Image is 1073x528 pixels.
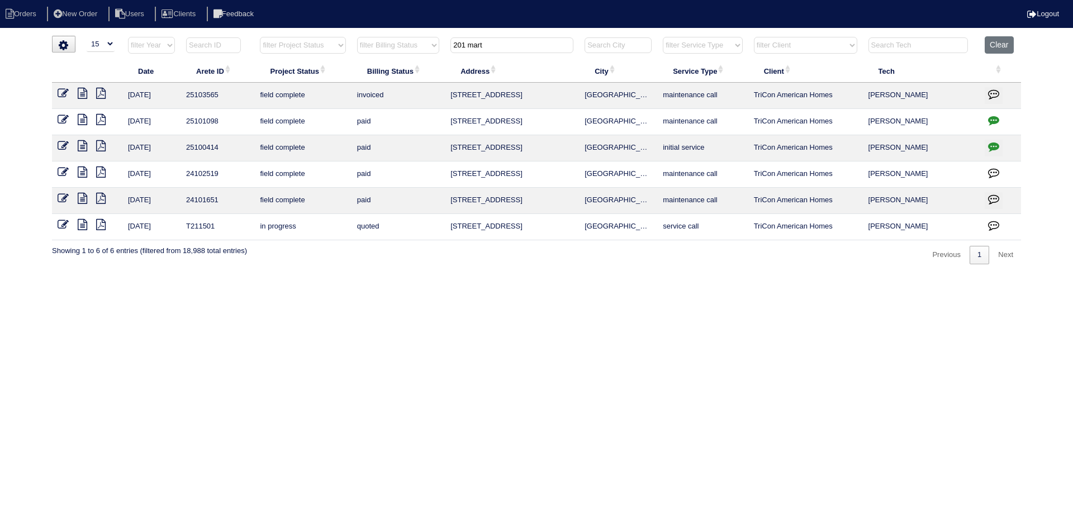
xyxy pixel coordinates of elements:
th: Address: activate to sort column ascending [445,59,579,83]
td: initial service [657,135,748,161]
td: [STREET_ADDRESS] [445,188,579,214]
td: T211501 [181,214,254,240]
td: 24102519 [181,161,254,188]
th: : activate to sort column ascending [979,59,1021,83]
td: [GEOGRAPHIC_DATA] [579,188,657,214]
td: [GEOGRAPHIC_DATA] [579,83,657,109]
td: maintenance call [657,83,748,109]
a: 1 [970,246,989,264]
th: Arete ID: activate to sort column ascending [181,59,254,83]
td: [PERSON_NAME] [863,83,980,109]
li: Users [108,7,153,22]
td: paid [352,109,445,135]
input: Search City [585,37,652,53]
td: paid [352,161,445,188]
td: field complete [254,109,351,135]
td: [DATE] [122,214,181,240]
td: [DATE] [122,188,181,214]
input: Search Address [450,37,573,53]
td: [PERSON_NAME] [863,109,980,135]
td: TriCon American Homes [748,161,863,188]
td: [DATE] [122,83,181,109]
li: New Order [47,7,106,22]
td: service call [657,214,748,240]
td: [STREET_ADDRESS] [445,83,579,109]
td: invoiced [352,83,445,109]
th: City: activate to sort column ascending [579,59,657,83]
td: [STREET_ADDRESS] [445,109,579,135]
th: Date [122,59,181,83]
td: TriCon American Homes [748,83,863,109]
td: paid [352,135,445,161]
td: [GEOGRAPHIC_DATA] [579,135,657,161]
td: [PERSON_NAME] [863,161,980,188]
td: field complete [254,161,351,188]
td: in progress [254,214,351,240]
th: Billing Status: activate to sort column ascending [352,59,445,83]
input: Search ID [186,37,241,53]
td: quoted [352,214,445,240]
td: [GEOGRAPHIC_DATA] [579,214,657,240]
th: Client: activate to sort column ascending [748,59,863,83]
td: [PERSON_NAME] [863,188,980,214]
td: [STREET_ADDRESS] [445,135,579,161]
a: Logout [1027,9,1059,18]
td: [DATE] [122,135,181,161]
td: 25100414 [181,135,254,161]
td: [STREET_ADDRESS] [445,214,579,240]
a: Users [108,9,153,18]
a: Previous [924,246,968,264]
a: Clients [155,9,205,18]
td: maintenance call [657,161,748,188]
td: [GEOGRAPHIC_DATA] [579,161,657,188]
th: Tech [863,59,980,83]
td: TriCon American Homes [748,109,863,135]
a: Next [990,246,1021,264]
td: [PERSON_NAME] [863,214,980,240]
td: TriCon American Homes [748,135,863,161]
td: TriCon American Homes [748,214,863,240]
td: field complete [254,135,351,161]
a: New Order [47,9,106,18]
td: 25103565 [181,83,254,109]
th: Project Status: activate to sort column ascending [254,59,351,83]
input: Search Tech [868,37,968,53]
td: [DATE] [122,161,181,188]
div: Showing 1 to 6 of 6 entries (filtered from 18,988 total entries) [52,240,247,256]
td: 24101651 [181,188,254,214]
td: paid [352,188,445,214]
td: maintenance call [657,109,748,135]
td: [GEOGRAPHIC_DATA] [579,109,657,135]
th: Service Type: activate to sort column ascending [657,59,748,83]
td: TriCon American Homes [748,188,863,214]
li: Feedback [207,7,263,22]
td: [STREET_ADDRESS] [445,161,579,188]
td: field complete [254,83,351,109]
td: maintenance call [657,188,748,214]
li: Clients [155,7,205,22]
td: [DATE] [122,109,181,135]
td: field complete [254,188,351,214]
td: 25101098 [181,109,254,135]
button: Clear [985,36,1013,54]
td: [PERSON_NAME] [863,135,980,161]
